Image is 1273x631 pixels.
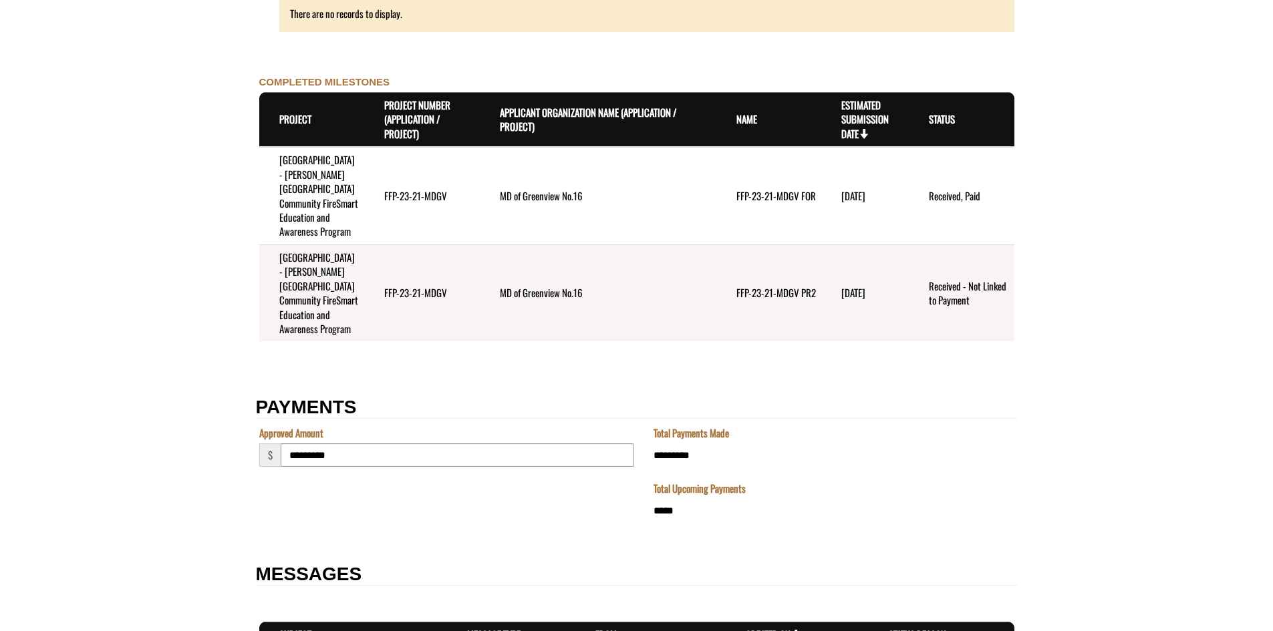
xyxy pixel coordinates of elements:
[841,285,865,300] time: [DATE]
[841,188,865,203] time: [DATE]
[500,105,677,134] a: Applicant Organization Name (Application / Project)
[384,97,450,141] a: Project Number (Application / Project)
[841,97,889,141] a: Estimated Submission Date
[821,147,909,244] td: 5/30/2025
[654,481,746,495] label: Total Upcoming Payments
[259,443,281,467] span: $
[929,112,955,126] a: Status
[256,426,637,481] fieldset: Section
[716,244,821,341] td: FFP-23-21-MDGV PR2
[650,426,1018,538] fieldset: Section
[909,147,1014,244] td: Received, Paid
[259,147,364,244] td: Greenview - Sturgeon Heights Community FireSmart Education and Awareness Program
[3,61,13,75] div: ---
[364,147,480,244] td: FFP-23-21-MDGV
[654,426,729,440] label: Total Payments Made
[3,45,106,59] label: Final Reporting Template File
[736,112,757,126] a: Name
[716,147,821,244] td: FFP-23-21-MDGV FOR
[256,397,1018,419] h2: PAYMENTS
[480,244,716,341] td: MD of Greenview No.16
[279,112,311,126] a: Project
[909,244,1014,341] td: Received - Not Linked to Payment
[3,107,13,121] div: ---
[3,91,79,105] label: File field for users to download amendment request template
[364,244,480,341] td: FFP-23-21-MDGV
[3,16,13,30] div: ---
[256,564,1018,586] h2: MESSAGES
[259,244,364,341] td: Greenview - Sturgeon Heights Community FireSmart Education and Awareness Program
[259,426,323,440] label: Approved Amount
[259,75,390,89] label: COMPLETED MILESTONES
[480,147,716,244] td: MD of Greenview No.16
[821,244,909,341] td: 8/31/2024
